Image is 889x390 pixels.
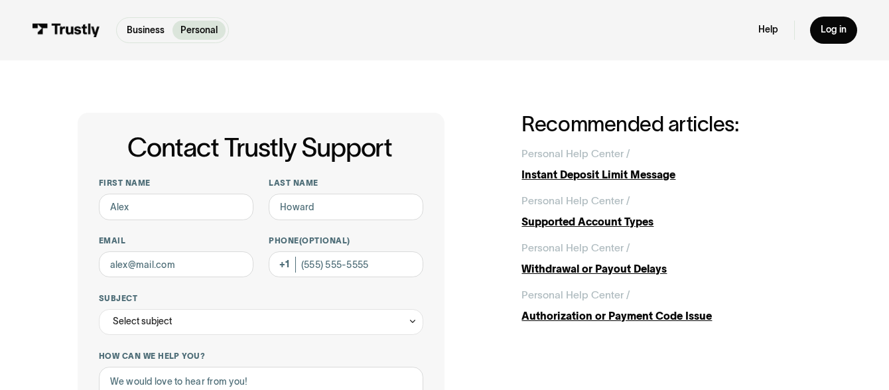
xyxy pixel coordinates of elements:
a: Personal Help Center /Withdrawal or Payout Delays [521,240,811,277]
label: Phone [269,235,423,246]
div: Log in [821,24,847,36]
h2: Recommended articles: [521,113,811,136]
a: Personal Help Center /Authorization or Payment Code Issue [521,287,811,324]
div: Withdrawal or Payout Delays [521,261,811,277]
input: Howard [269,194,423,220]
div: Personal Help Center / [521,240,630,256]
div: Select subject [99,309,424,335]
label: Email [99,235,253,246]
div: Select subject [113,314,172,330]
input: (555) 555-5555 [269,251,423,277]
span: (Optional) [299,236,350,245]
div: Personal Help Center / [521,193,630,209]
label: Subject [99,293,424,304]
div: Personal Help Center / [521,287,630,303]
h1: Contact Trustly Support [96,133,424,162]
label: Last name [269,178,423,188]
label: How can we help you? [99,351,424,361]
a: Personal Help Center /Instant Deposit Limit Message [521,146,811,182]
label: First name [99,178,253,188]
div: Personal Help Center / [521,146,630,162]
img: Trustly Logo [32,23,100,38]
a: Personal [172,21,226,40]
div: Supported Account Types [521,214,811,230]
input: Alex [99,194,253,220]
a: Business [119,21,172,40]
input: alex@mail.com [99,251,253,277]
p: Personal [180,23,218,37]
p: Business [127,23,165,37]
a: Help [758,24,778,36]
a: Personal Help Center /Supported Account Types [521,193,811,229]
div: Instant Deposit Limit Message [521,167,811,183]
a: Log in [810,17,857,44]
div: Authorization or Payment Code Issue [521,308,811,324]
